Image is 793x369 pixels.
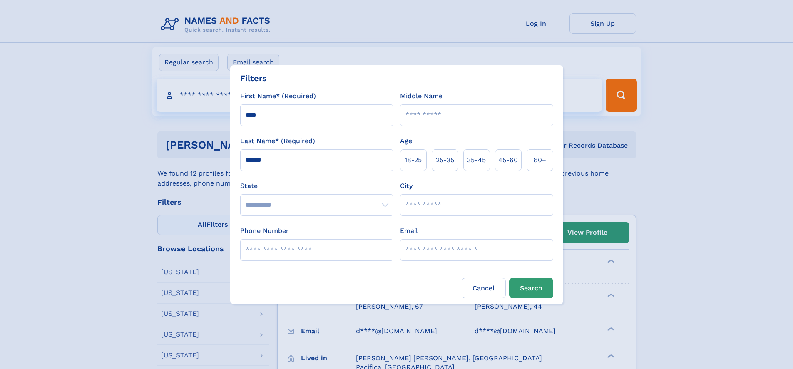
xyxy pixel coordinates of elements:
span: 18‑25 [405,155,422,165]
label: State [240,181,393,191]
span: 60+ [534,155,546,165]
button: Search [509,278,553,298]
label: First Name* (Required) [240,91,316,101]
label: City [400,181,413,191]
span: 45‑60 [498,155,518,165]
label: Phone Number [240,226,289,236]
label: Email [400,226,418,236]
label: Last Name* (Required) [240,136,315,146]
label: Middle Name [400,91,442,101]
label: Cancel [462,278,506,298]
label: Age [400,136,412,146]
span: 35‑45 [467,155,486,165]
span: 25‑35 [436,155,454,165]
div: Filters [240,72,267,84]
